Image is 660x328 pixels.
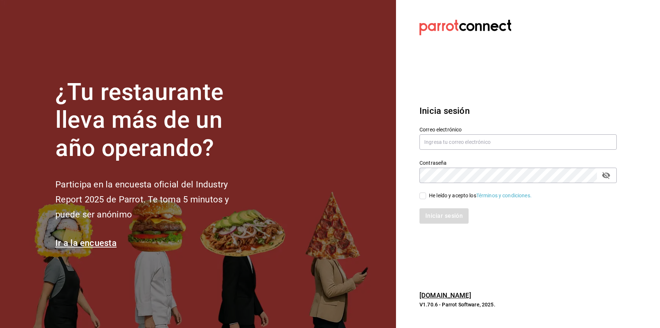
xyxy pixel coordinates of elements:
[419,160,617,165] label: Contraseña
[476,193,532,198] a: Términos y condiciones.
[419,134,617,150] input: Ingresa tu correo electrónico
[419,104,617,118] h3: Inicia sesión
[55,238,117,248] a: Ir a la encuesta
[419,301,617,308] p: V1.70.6 - Parrot Software, 2025.
[429,192,532,200] div: He leído y acepto los
[600,169,612,182] button: passwordField
[419,291,471,299] a: [DOMAIN_NAME]
[419,127,617,132] label: Correo electrónico
[55,78,253,163] h1: ¿Tu restaurante lleva más de un año operando?
[55,177,253,222] h2: Participa en la encuesta oficial del Industry Report 2025 de Parrot. Te toma 5 minutos y puede se...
